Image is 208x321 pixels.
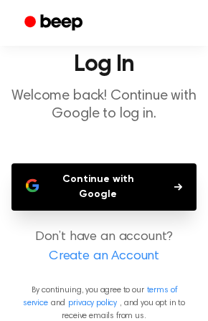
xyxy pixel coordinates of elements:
[14,9,95,37] a: Beep
[11,87,197,123] p: Welcome back! Continue with Google to log in.
[14,247,194,267] a: Create an Account
[68,299,117,307] a: privacy policy
[11,228,197,267] p: Don’t have an account?
[11,53,197,76] h1: Log In
[11,163,197,211] button: Continue with Google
